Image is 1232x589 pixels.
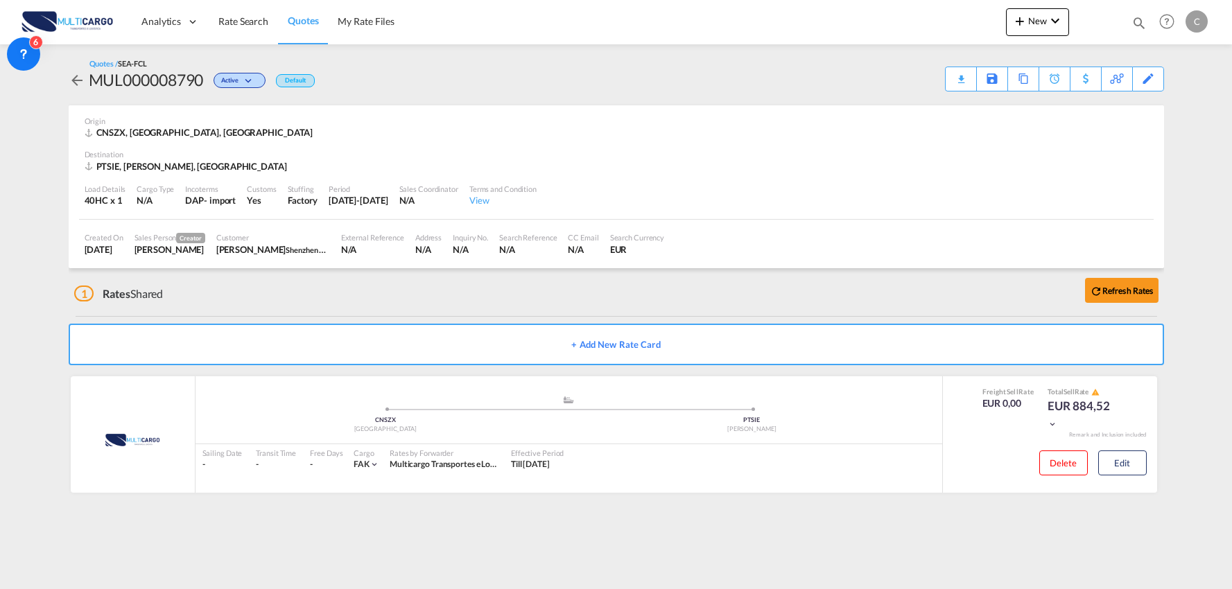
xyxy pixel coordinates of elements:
span: Sell [1007,387,1018,396]
span: CNSZX, [GEOGRAPHIC_DATA], [GEOGRAPHIC_DATA] [96,127,313,138]
img: 82db67801a5411eeacfdbd8acfa81e61.png [21,6,114,37]
div: Quote PDF is not available at this time [953,67,969,80]
div: N/A [453,243,488,256]
div: External Reference [341,232,404,243]
div: Cesar Teixeira [135,243,205,256]
div: - [310,459,313,471]
img: MultiCargo [87,423,178,457]
md-icon: icon-download [953,69,969,80]
span: 1 [74,285,94,301]
div: Default [276,74,314,87]
div: N/A [137,194,174,206]
button: Edit [1098,450,1147,475]
md-icon: icon-arrow-left [69,72,85,89]
div: [PERSON_NAME] [569,425,935,434]
span: SEA-FCL [118,59,147,68]
div: Till 11 Sep 2026 [511,459,550,471]
b: Refresh Rates [1102,285,1154,296]
span: Till [DATE] [511,459,550,469]
span: Analytics [141,15,181,28]
span: Shenzhen SinoWin International Logistics Co., Ltd [286,244,448,255]
div: Origin [85,116,1148,126]
div: icon-magnify [1131,15,1147,36]
div: Destination [85,149,1148,159]
span: Multicargo Transportes e Logistica [390,459,514,469]
button: icon-refreshRefresh Rates [1085,278,1159,303]
div: icon-arrow-left [69,69,89,91]
div: 11 Sep 2026 [329,194,388,206]
div: N/A [568,243,598,256]
div: Effective Period [511,448,564,458]
md-icon: icon-refresh [1090,285,1102,297]
div: MUL000008790 [89,69,204,91]
div: Remark and Inclusion included [1059,431,1157,439]
div: C [1186,10,1208,33]
div: Quotes /SEA-FCL [89,58,148,69]
md-icon: icon-chevron-down [370,459,379,469]
div: Rates by Forwarder [390,448,497,458]
div: Help [1155,10,1186,35]
div: Save As Template [977,67,1007,91]
div: Change Status Here [203,69,269,91]
span: Creator [176,233,205,243]
div: Search Reference [499,232,557,243]
div: Shared [74,286,164,301]
div: Yes [247,194,276,206]
div: Waymond Liu [216,243,330,256]
div: CNSZX [202,416,569,425]
span: New [1012,15,1064,26]
div: CC Email [568,232,598,243]
div: Cargo Type [137,184,174,194]
div: N/A [399,194,458,206]
md-icon: icon-plus 400-fg [1012,12,1028,29]
md-icon: icon-chevron-down [1047,12,1064,29]
md-icon: assets/icons/custom/ship-fill.svg [560,396,577,403]
div: Search Currency [610,232,665,243]
span: FAK [354,459,370,469]
div: CNSZX, Shenzhen, Asia [85,126,317,139]
div: DAP [185,194,204,206]
div: Freight Rate [982,387,1034,396]
div: Cargo [354,448,379,458]
div: - import [204,194,236,206]
div: PTSIE [569,416,935,425]
div: Created On [85,232,123,243]
span: Rate Search [218,15,268,27]
div: N/A [341,243,404,256]
span: Rates [103,287,130,300]
md-icon: icon-chevron-down [242,78,259,85]
div: EUR [610,243,665,256]
span: Sell [1064,387,1075,396]
md-icon: icon-chevron-down [1048,419,1057,429]
md-icon: icon-alert [1091,388,1100,396]
div: EUR 884,52 [1048,398,1117,431]
div: Inquiry No. [453,232,488,243]
button: Delete [1039,450,1088,475]
div: Customer [216,232,330,243]
span: Help [1155,10,1179,33]
div: Multicargo Transportes e Logistica [390,459,497,471]
span: My Rate Files [338,15,394,27]
div: Change Status Here [214,73,266,88]
div: Load Details [85,184,126,194]
div: PTSIE, Sines, Europe [85,160,290,173]
div: Address [415,232,442,243]
div: EUR 0,00 [982,396,1034,410]
div: View [469,194,537,206]
div: Terms and Condition [469,184,537,194]
span: Active [221,76,241,89]
div: Period [329,184,388,194]
div: Customs [247,184,276,194]
div: N/A [415,243,442,256]
div: Incoterms [185,184,236,194]
div: [GEOGRAPHIC_DATA] [202,425,569,434]
div: - [202,459,243,471]
div: 14 Oct 2025 [85,243,123,256]
div: Sales Person [135,232,205,243]
div: Sailing Date [202,448,243,458]
div: Free Days [310,448,343,458]
md-icon: icon-magnify [1131,15,1147,30]
div: 40HC x 1 [85,194,126,206]
button: + Add New Rate Card [69,324,1164,365]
